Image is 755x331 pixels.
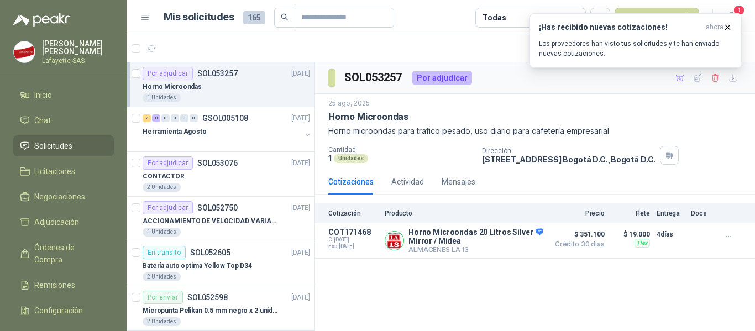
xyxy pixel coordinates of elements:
a: Por enviarSOL052598[DATE] Micropunta Pelikan 0.5 mm negro x 2 unidades2 Unidades [127,286,314,331]
p: 25 ago, 2025 [328,98,370,109]
div: 2 Unidades [143,183,181,192]
a: Solicitudes [13,135,114,156]
h3: ¡Has recibido nuevas cotizaciones! [539,23,701,32]
div: 0 [180,114,188,122]
a: Remisiones [13,275,114,296]
p: SOL053257 [197,70,238,77]
button: Nueva solicitud [615,8,699,28]
a: Por adjudicarSOL053257[DATE] Horno Microondas1 Unidades [127,62,314,107]
button: 1 [722,8,742,28]
p: Precio [549,209,605,217]
p: [DATE] [291,113,310,124]
span: Chat [34,114,51,127]
span: 165 [243,11,265,24]
span: Licitaciones [34,165,75,177]
p: 1 [328,154,332,163]
p: CONTACTOR [143,171,185,182]
span: 1 [733,5,745,15]
p: [DATE] [291,292,310,303]
div: Mensajes [442,176,475,188]
div: 8 [152,114,160,122]
p: Lafayette SAS [42,57,114,64]
div: Por adjudicar [143,67,193,80]
span: Negociaciones [34,191,85,203]
div: Por adjudicar [412,71,472,85]
p: Entrega [657,209,684,217]
div: Todas [483,12,506,24]
p: Horno microondas para trafico pesado, uso diario para cafetería empresarial [328,125,742,137]
div: Por enviar [143,291,183,304]
a: Configuración [13,300,114,321]
span: Órdenes de Compra [34,241,103,266]
div: Flex [635,239,650,248]
p: 4 días [657,228,684,241]
a: Por adjudicarSOL053076[DATE] CONTACTOR2 Unidades [127,152,314,197]
div: Actividad [391,176,424,188]
img: Company Logo [385,232,403,250]
p: [DATE] [291,69,310,79]
p: Los proveedores han visto tus solicitudes y te han enviado nuevas cotizaciones. [539,39,732,59]
p: Horno Microondas 20 Litros Silver Mirror / Midea [408,228,543,245]
h1: Mis solicitudes [164,9,234,25]
h3: SOL053257 [344,69,403,86]
a: Órdenes de Compra [13,237,114,270]
span: Configuración [34,304,83,317]
p: Flete [611,209,650,217]
div: 0 [171,114,179,122]
a: 2 8 0 0 0 0 GSOL005108[DATE] Herramienta Agosto [143,112,312,147]
p: Cotización [328,209,378,217]
span: $ 351.100 [549,228,605,241]
span: Inicio [34,89,52,101]
div: 1 Unidades [143,93,181,102]
p: Batería auto optima Yellow Top D34 [143,261,252,271]
div: 0 [161,114,170,122]
span: Remisiones [34,279,75,291]
div: 0 [190,114,198,122]
a: Inicio [13,85,114,106]
div: 2 Unidades [143,317,181,326]
p: GSOL005108 [202,114,248,122]
img: Logo peakr [13,13,70,27]
p: COT171468 [328,228,378,237]
p: Cantidad [328,146,473,154]
p: SOL052750 [197,204,238,212]
p: Herramienta Agosto [143,127,207,137]
p: Horno Microondas [328,111,408,123]
p: Docs [691,209,713,217]
div: Por adjudicar [143,156,193,170]
a: Chat [13,110,114,131]
a: Por adjudicarSOL052750[DATE] ACCIONAMIENTO DE VELOCIDAD VARIABLE1 Unidades [127,197,314,241]
a: Negociaciones [13,186,114,207]
span: ahora [706,23,723,32]
p: Producto [385,209,543,217]
div: Unidades [334,154,368,163]
p: Micropunta Pelikan 0.5 mm negro x 2 unidades [143,306,280,316]
p: SOL052598 [187,293,228,301]
a: En tránsitoSOL052605[DATE] Batería auto optima Yellow Top D342 Unidades [127,241,314,286]
span: search [281,13,289,21]
div: 2 [143,114,151,122]
span: Solicitudes [34,140,72,152]
span: Adjudicación [34,216,79,228]
div: Por adjudicar [143,201,193,214]
a: Adjudicación [13,212,114,233]
span: Exp: [DATE] [328,243,378,250]
div: 2 Unidades [143,272,181,281]
p: SOL052605 [190,249,230,256]
img: Company Logo [14,41,35,62]
span: Crédito 30 días [549,241,605,248]
p: [DATE] [291,203,310,213]
p: ALMACENES LA 13 [408,245,543,254]
div: Cotizaciones [328,176,374,188]
p: $ 19.000 [611,228,650,241]
p: Horno Microondas [143,82,202,92]
div: 1 Unidades [143,228,181,237]
p: Dirección [482,147,656,155]
p: [DATE] [291,248,310,258]
p: [DATE] [291,158,310,169]
div: En tránsito [143,246,186,259]
p: [PERSON_NAME] [PERSON_NAME] [42,40,114,55]
p: ACCIONAMIENTO DE VELOCIDAD VARIABLE [143,216,280,227]
button: ¡Has recibido nuevas cotizaciones!ahora Los proveedores han visto tus solicitudes y te han enviad... [529,13,742,68]
span: C: [DATE] [328,237,378,243]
